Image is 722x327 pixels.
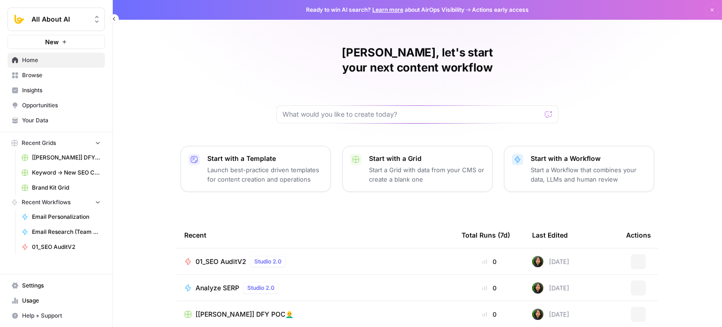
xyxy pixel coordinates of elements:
[372,6,403,13] a: Learn more
[32,183,101,192] span: Brand Kit Grid
[626,222,651,248] div: Actions
[306,6,464,14] span: Ready to win AI search? about AirOps Visibility
[8,53,105,68] a: Home
[504,146,654,192] button: Start with a WorkflowStart a Workflow that combines your data, LLMs and human review
[22,139,56,147] span: Recent Grids
[22,296,101,305] span: Usage
[184,282,447,294] a: Analyze SERPStudio 2.0
[32,228,101,236] span: Email Research (Team Account)
[17,239,105,255] a: 01_SEO AuditV2
[32,213,101,221] span: Email Personalization
[184,310,447,319] a: [[PERSON_NAME]] DFY POC👨‍🦲
[207,165,323,184] p: Launch best-practice driven templates for content creation and operations
[532,309,543,320] img: 71gc9am4ih21sqe9oumvmopgcasf
[22,281,101,290] span: Settings
[32,168,101,177] span: Keyword -> New SEO Content Workflow ([PERSON_NAME])
[462,257,517,266] div: 0
[32,243,101,251] span: 01_SEO AuditV2
[17,165,105,180] a: Keyword -> New SEO Content Workflow ([PERSON_NAME])
[8,308,105,323] button: Help + Support
[8,113,105,128] a: Your Data
[17,209,105,224] a: Email Personalization
[17,150,105,165] a: [[PERSON_NAME]] DFY POC👨‍🦲
[17,180,105,195] a: Brand Kit Grid
[22,71,101,80] span: Browse
[22,101,101,110] span: Opportunities
[207,154,323,163] p: Start with a Template
[196,257,246,266] span: 01_SEO AuditV2
[8,278,105,293] a: Settings
[532,256,569,267] div: [DATE]
[532,282,569,294] div: [DATE]
[254,257,282,266] span: Studio 2.0
[31,15,88,24] span: All About AI
[180,146,331,192] button: Start with a TemplateLaunch best-practice driven templates for content creation and operations
[22,56,101,64] span: Home
[8,136,105,150] button: Recent Grids
[8,293,105,308] a: Usage
[22,311,101,320] span: Help + Support
[276,45,558,75] h1: [PERSON_NAME], let's start your next content workflow
[196,283,239,293] span: Analyze SERP
[462,222,510,248] div: Total Runs (7d)
[22,116,101,125] span: Your Data
[472,6,529,14] span: Actions early access
[8,195,105,209] button: Recent Workflows
[369,154,485,163] p: Start with a Grid
[462,310,517,319] div: 0
[283,110,541,119] input: What would you like to create today?
[8,35,105,49] button: New
[462,283,517,293] div: 0
[532,309,569,320] div: [DATE]
[8,68,105,83] a: Browse
[32,153,101,162] span: [[PERSON_NAME]] DFY POC👨‍🦲
[532,222,568,248] div: Last Edited
[22,198,71,207] span: Recent Workflows
[532,282,543,294] img: 71gc9am4ih21sqe9oumvmopgcasf
[342,146,493,192] button: Start with a GridStart a Grid with data from your CMS or create a blank one
[45,37,59,47] span: New
[532,256,543,267] img: 71gc9am4ih21sqe9oumvmopgcasf
[531,154,646,163] p: Start with a Workflow
[8,8,105,31] button: Workspace: All About AI
[8,83,105,98] a: Insights
[22,86,101,95] span: Insights
[11,11,28,28] img: All About AI Logo
[369,165,485,184] p: Start a Grid with data from your CMS or create a blank one
[184,256,447,267] a: 01_SEO AuditV2Studio 2.0
[184,222,447,248] div: Recent
[247,284,275,292] span: Studio 2.0
[8,98,105,113] a: Opportunities
[531,165,646,184] p: Start a Workflow that combines your data, LLMs and human review
[17,224,105,239] a: Email Research (Team Account)
[196,310,293,319] span: [[PERSON_NAME]] DFY POC👨‍🦲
